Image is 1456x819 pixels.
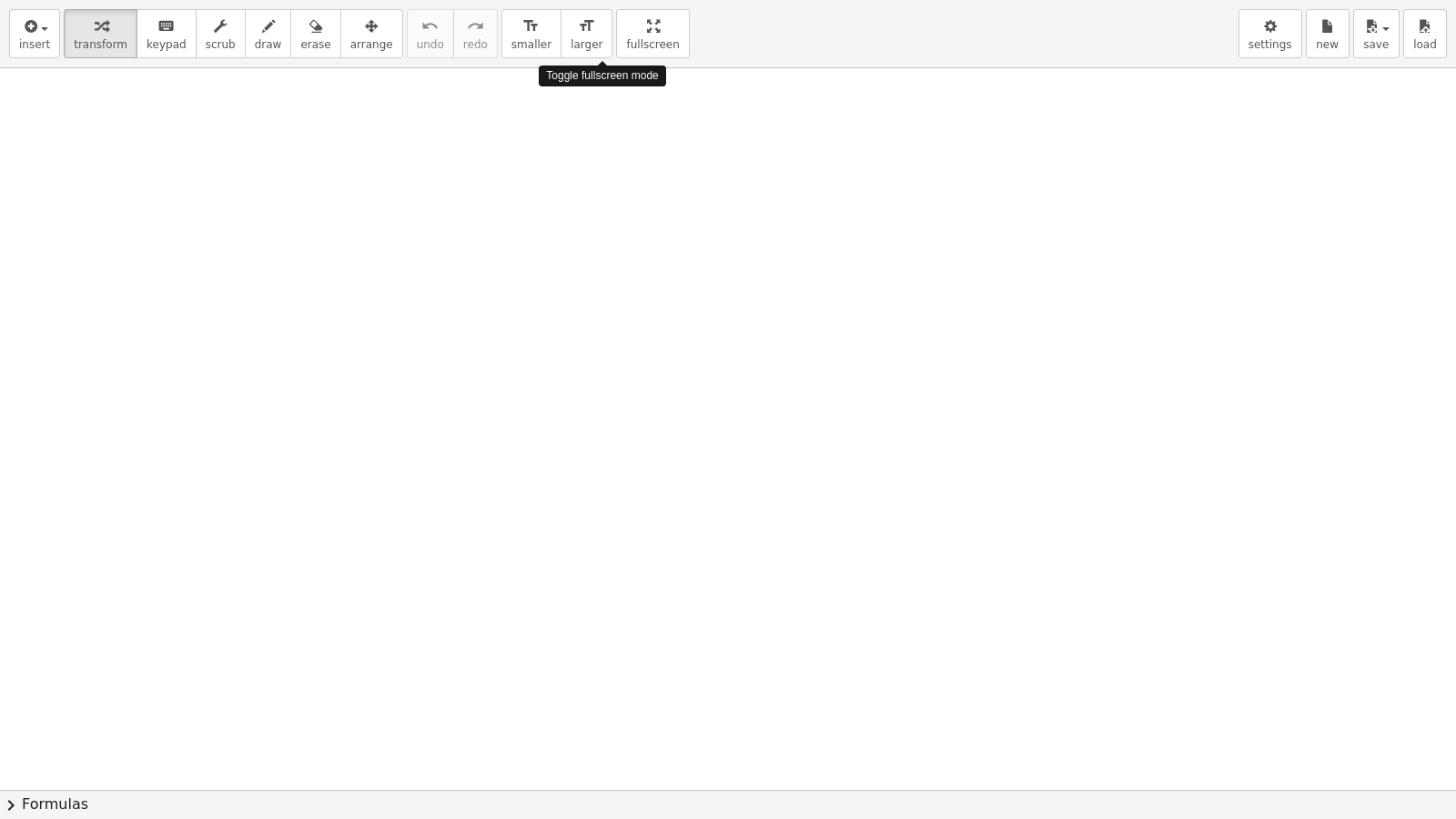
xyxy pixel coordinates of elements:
button: insert [9,9,60,58]
button: erase [290,9,340,58]
button: format_sizesmaller [501,9,561,58]
span: settings [1249,38,1292,51]
button: scrub [196,9,246,58]
button: settings [1239,9,1302,58]
button: draw [245,9,292,58]
span: load [1413,38,1437,51]
span: arrange [350,38,393,51]
button: load [1403,9,1447,58]
button: format_sizelarger [561,9,612,58]
span: smaller [511,38,551,51]
button: keyboardkeypad [136,9,197,58]
button: redoredo [453,9,498,58]
span: keypad [147,38,187,51]
i: undo [421,15,439,37]
span: undo [417,38,444,51]
button: undoundo [407,9,454,58]
span: transform [74,38,127,51]
div: Toggle fullscreen mode [539,66,665,86]
i: redo [467,15,484,37]
i: keyboard [157,15,175,37]
span: new [1316,38,1339,51]
span: erase [300,38,330,51]
span: fullscreen [626,38,679,51]
span: redo [463,38,488,51]
span: save [1363,38,1389,51]
i: format_size [522,15,540,37]
span: larger [571,38,602,51]
button: arrange [340,9,403,58]
button: save [1353,9,1400,58]
i: format_size [578,15,595,37]
button: new [1306,9,1350,58]
span: scrub [206,38,236,51]
span: draw [255,38,282,51]
button: fullscreen [616,9,689,58]
button: transform [64,9,137,58]
span: insert [19,38,50,51]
